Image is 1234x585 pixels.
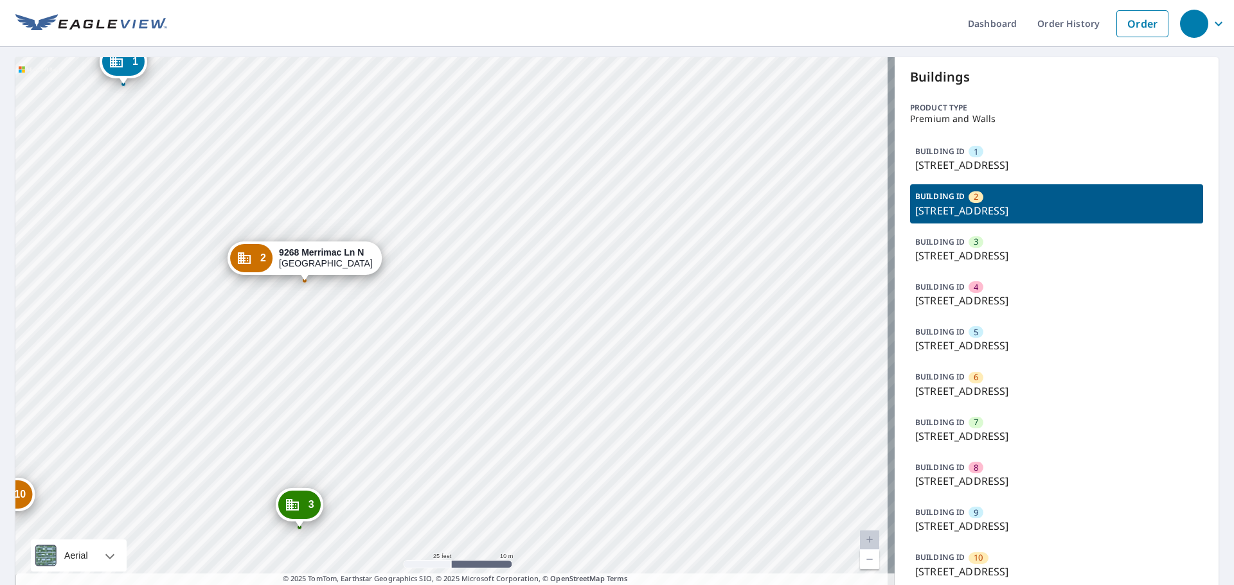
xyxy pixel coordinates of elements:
[860,530,879,550] a: Current Level 20, Zoom In Disabled
[31,539,127,572] div: Aerial
[915,473,1198,489] p: [STREET_ADDRESS]
[910,114,1203,124] p: Premium and Walls
[14,489,26,499] span: 10
[974,507,978,519] span: 9
[910,67,1203,87] p: Buildings
[60,539,92,572] div: Aerial
[550,573,604,583] a: OpenStreetMap
[915,203,1198,218] p: [STREET_ADDRESS]
[607,573,628,583] a: Terms
[974,236,978,248] span: 3
[915,383,1198,399] p: [STREET_ADDRESS]
[915,236,965,247] p: BUILDING ID
[974,326,978,338] span: 5
[860,550,879,569] a: Current Level 20, Zoom Out
[132,57,138,66] span: 1
[915,552,965,563] p: BUILDING ID
[915,146,965,157] p: BUILDING ID
[915,428,1198,444] p: [STREET_ADDRESS]
[308,500,314,509] span: 3
[279,247,364,258] strong: 9268 Merrimac Ln N
[974,191,978,203] span: 2
[915,417,965,428] p: BUILDING ID
[915,462,965,473] p: BUILDING ID
[915,507,965,518] p: BUILDING ID
[974,281,978,293] span: 4
[915,338,1198,353] p: [STREET_ADDRESS]
[915,157,1198,173] p: [STREET_ADDRESS]
[974,371,978,383] span: 6
[276,488,323,528] div: Dropped pin, building 3, Commercial property, 9252 Merrimac Ln N Maple Grove, MN 55311
[228,241,382,281] div: Dropped pin, building 2, Commercial property, 9268 Merrimac Ln N Maple Grove, MN 55311
[915,371,965,382] p: BUILDING ID
[915,281,965,292] p: BUILDING ID
[974,462,978,474] span: 8
[910,102,1203,114] p: Product type
[1116,10,1168,37] a: Order
[279,247,373,269] div: [GEOGRAPHIC_DATA]
[283,573,628,584] span: © 2025 TomTom, Earthstar Geographics SIO, © 2025 Microsoft Corporation, ©
[15,14,167,33] img: EV Logo
[974,146,978,158] span: 1
[915,191,965,202] p: BUILDING ID
[100,45,147,85] div: Dropped pin, building 1, Commercial property, 9284 Merrimac Ln N Maple Grove, MN 55311
[974,552,983,564] span: 10
[260,253,266,263] span: 2
[915,326,965,337] p: BUILDING ID
[915,293,1198,308] p: [STREET_ADDRESS]
[974,416,978,428] span: 7
[915,518,1198,534] p: [STREET_ADDRESS]
[915,564,1198,579] p: [STREET_ADDRESS]
[915,248,1198,263] p: [STREET_ADDRESS]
